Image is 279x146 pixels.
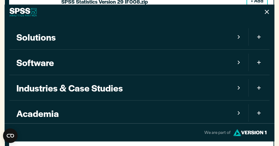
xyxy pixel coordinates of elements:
a: Academia [9,101,249,126]
button: Open CMP widget [3,128,18,143]
span: We are part of [204,129,232,138]
a: Industries & Case Studies [9,75,249,100]
a: Software [9,50,249,75]
img: SPSS White Logo [9,8,37,16]
a: Solutions [9,25,249,50]
img: Version1 White Logo [232,127,268,138]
